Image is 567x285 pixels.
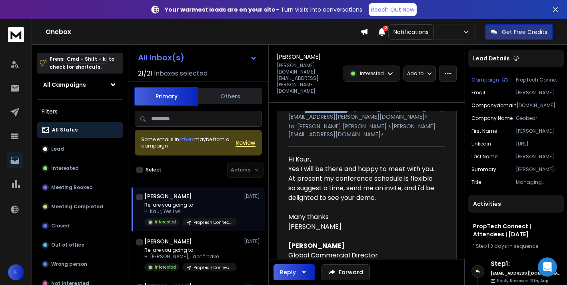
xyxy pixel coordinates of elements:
[51,223,70,229] p: Closed
[37,199,123,215] button: Meeting Completed
[46,27,360,37] h1: Onebox
[516,166,561,173] p: [PERSON_NAME] is the Managing Director at Geobear Global, leading the civil engineering company w...
[471,141,491,147] p: linkedin
[244,238,262,245] p: [DATE]
[371,6,414,14] p: Reach Out Now
[194,265,232,271] p: PropTech Connect | Attendees | [DATE]
[274,264,315,280] button: Reply
[198,88,262,105] button: Others
[8,264,24,280] button: F
[141,136,236,149] div: Some emails in maybe from a campaign
[155,219,176,225] p: Interested
[277,62,338,94] p: [PERSON_NAME][DOMAIN_NAME][EMAIL_ADDRESS][PERSON_NAME][DOMAIN_NAME]
[471,166,496,173] p: summary
[516,90,561,96] p: [PERSON_NAME][DOMAIN_NAME][EMAIL_ADDRESS][PERSON_NAME][DOMAIN_NAME]
[37,179,123,195] button: Meeting Booked
[288,251,439,260] div: Global Commercial Director
[516,115,561,122] p: Geobear
[471,128,497,134] p: First Name
[165,6,276,14] strong: Your warmest leads are on your site
[471,153,497,160] p: Last Name
[288,212,439,222] div: Many thanks
[288,241,345,250] b: [PERSON_NAME]
[138,54,184,62] h1: All Inbox(s)
[516,128,561,134] p: [PERSON_NAME]
[37,218,123,234] button: Closed
[288,222,439,231] div: [PERSON_NAME]
[473,243,559,249] div: |
[51,261,87,267] p: Wrong person
[138,69,152,78] span: 21 / 21
[37,106,123,117] h3: Filters
[473,222,559,238] h1: PropTech Connect | Attendees | [DATE]
[194,219,232,225] p: PropTech Connect | Attendees | [DATE]
[468,195,564,213] div: Activities
[288,164,439,203] div: Yes I will be there and happy to meet with you. At present my conference schedule is flexible so ...
[516,179,561,185] p: Managing Director
[236,139,256,147] button: Review
[471,77,508,83] button: Campaign
[473,54,510,62] p: Lead Details
[144,202,237,208] p: Re: are you going to
[37,122,123,138] button: All Status
[360,70,384,77] p: Interested
[471,77,499,83] p: Campaign
[277,53,321,61] h1: [PERSON_NAME]
[154,69,208,78] h3: Inboxes selected
[491,270,561,276] h6: [EMAIL_ADDRESS][DOMAIN_NAME]
[407,70,423,77] p: Add to
[369,3,417,16] a: Reach Out Now
[144,247,237,253] p: Re: are you going to
[502,28,547,36] p: Get Free Credits
[516,77,561,83] p: PropTech Connect | Attendees | [DATE]
[144,237,192,245] h1: [PERSON_NAME]
[37,160,123,176] button: Interested
[491,259,561,269] h6: Step 1 :
[37,77,123,93] button: All Campaigns
[321,264,370,280] button: Forward
[280,268,296,276] div: Reply
[43,81,86,89] h1: All Campaigns
[50,55,114,71] p: Press to check for shortcuts.
[51,165,79,171] p: Interested
[37,141,123,157] button: Lead
[134,87,198,106] button: Primary
[179,136,194,143] span: others
[144,208,237,215] p: Hi Kaur, Yes I will
[37,256,123,272] button: Wrong person
[51,184,93,191] p: Meeting Booked
[51,146,64,152] p: Lead
[471,102,517,109] p: companydomain
[497,278,549,284] p: Reply Received
[471,90,485,96] p: Email
[538,257,557,277] div: Open Intercom Messenger
[288,105,445,121] p: from: [PERSON_NAME] <[PERSON_NAME][DOMAIN_NAME][EMAIL_ADDRESS][PERSON_NAME][DOMAIN_NAME]>
[288,122,445,138] p: to: [PERSON_NAME] [PERSON_NAME] <[PERSON_NAME][EMAIL_ADDRESS][DOMAIN_NAME]>
[144,192,192,200] h1: [PERSON_NAME]
[155,264,176,270] p: Interested
[383,26,388,31] span: 2
[530,278,549,284] span: 11th, Aug
[471,115,513,122] p: Company Name
[37,237,123,253] button: Out of office
[244,193,262,199] p: [DATE]
[517,102,561,109] p: [DOMAIN_NAME]
[485,24,553,40] button: Get Free Credits
[146,167,162,173] label: Select
[51,242,84,248] p: Out of office
[165,6,362,14] p: – Turn visits into conversations
[490,243,538,249] span: 3 days in sequence
[8,27,24,42] img: logo
[144,253,237,260] p: Hi [PERSON_NAME], I don't have
[132,50,264,66] button: All Inbox(s)
[388,24,434,40] div: Notifications
[473,243,487,249] span: 1 Step
[288,155,439,164] div: Hi Kaur,
[516,141,561,147] p: [URL][DOMAIN_NAME][PERSON_NAME]
[52,127,78,133] p: All Status
[51,203,103,210] p: Meeting Completed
